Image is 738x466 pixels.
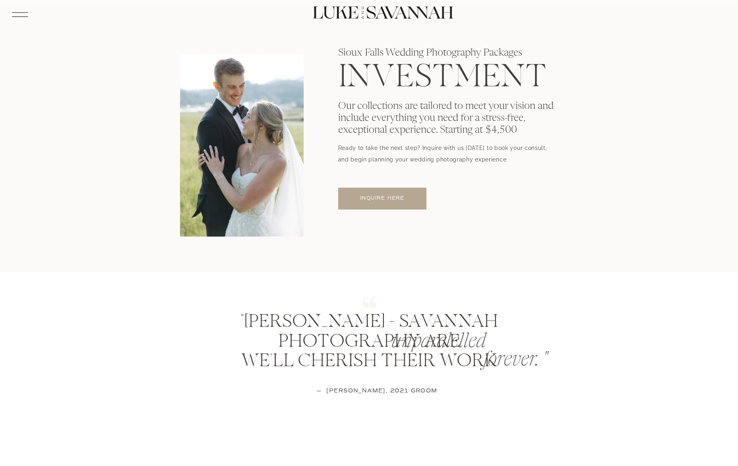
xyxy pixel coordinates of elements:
p: forever. " [483,348,548,375]
p: unparalelled [391,330,456,357]
p: Ready to take the next step? Inquire with us [DATE] to book your consult, and begin planning your... [338,142,551,171]
p: — [PERSON_NAME], 2021 groom [298,386,456,407]
a: inquire here [346,195,419,202]
p: "[PERSON_NAME] + SAVANNAH PHOTOGRAPHY ARE WE'LL CHERISH THEIR WORK [194,313,544,400]
p: Sioux Falls Wedding Photography Packages [338,47,559,110]
p: Our collections are tailored to meet your vision and include everything you need for a stress-fre... [338,101,559,163]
